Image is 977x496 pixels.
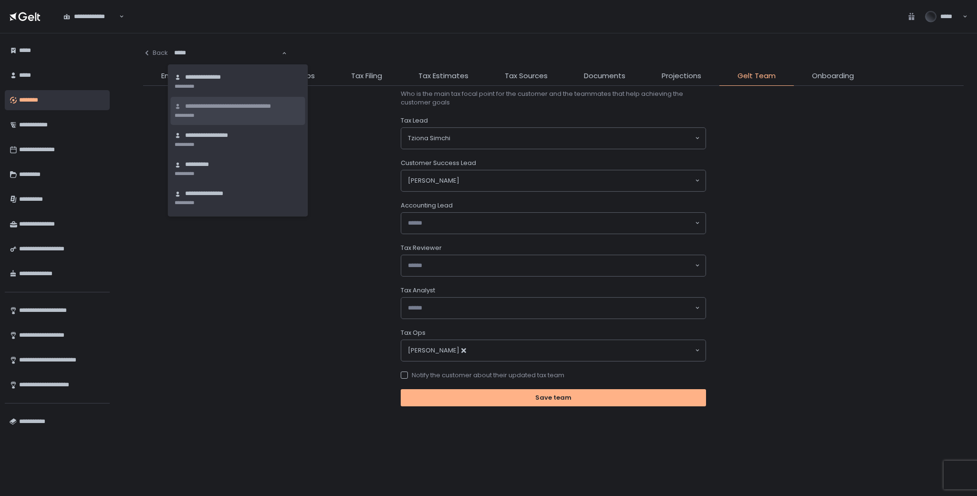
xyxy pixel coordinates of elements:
span: Entity [161,71,181,82]
div: Search for option [57,7,124,27]
input: Search for option [459,176,694,186]
input: Search for option [408,218,694,228]
span: Tax Ops [401,329,426,337]
input: Search for option [476,346,694,355]
span: Tax Lead [401,116,428,125]
span: Tax Reviewer [401,244,442,252]
div: Search for option [401,213,706,234]
div: Search for option [401,255,706,276]
button: Back [143,43,168,63]
span: Tax Filing [351,71,382,82]
button: Deselect Rivka Kalmowicz [461,348,466,353]
span: [PERSON_NAME] [408,346,476,355]
span: Tax Analyst [401,286,435,295]
div: Search for option [401,170,706,191]
input: Search for option [174,48,281,58]
span: Tax Sources [505,71,548,82]
input: Search for option [450,134,694,143]
span: [PERSON_NAME] [408,176,459,186]
button: Save team [401,389,706,406]
div: Search for option [168,43,287,63]
span: Tax Estimates [418,71,468,82]
div: Search for option [401,128,706,149]
span: Projections [662,71,701,82]
span: Tziona Simchi [408,134,450,143]
div: Search for option [401,340,706,361]
input: Search for option [408,303,694,313]
div: Search for option [401,298,706,319]
div: Save team [535,393,572,402]
span: Onboarding [812,71,854,82]
span: Gelt Team [738,71,776,82]
span: Documents [584,71,625,82]
span: Who is the main tax focal point for the customer and the teammates that help achieving the custom... [401,90,706,107]
span: Accounting Lead [401,201,453,210]
div: Back [143,49,168,57]
span: Customer Success Lead [401,159,476,167]
input: Search for option [408,261,694,270]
